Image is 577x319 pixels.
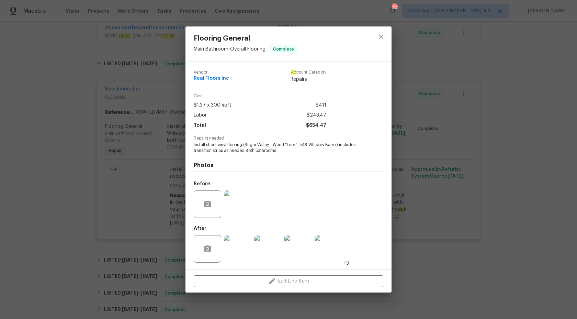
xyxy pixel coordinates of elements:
[194,162,383,169] h4: Photos
[270,46,297,53] span: Complete
[194,136,383,141] span: Repairs needed
[194,70,229,75] span: Vendor
[194,121,206,131] span: Total
[194,142,364,154] span: Install sheet vinyl flooring (Sugar Valley - Wood "Look", 549 Whiskey Barrel) includes transition...
[194,47,265,52] span: Main Bathroom - Overall Flooring
[392,4,397,11] div: 712
[194,76,229,81] span: Real Floors Inc
[194,35,297,42] span: Flooring General
[194,94,326,98] span: Cost
[343,260,349,267] span: +3
[194,181,210,186] h5: Before
[194,110,207,120] span: Labor
[307,110,326,120] span: $243.47
[291,70,296,75] em: Ac
[291,76,326,83] span: Repairs
[306,121,326,131] span: $654.47
[194,226,206,231] h5: After
[316,100,326,110] span: $411
[373,29,389,45] button: close
[291,70,326,75] span: count Category
[194,100,231,110] span: $1.37 x 300 sqft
